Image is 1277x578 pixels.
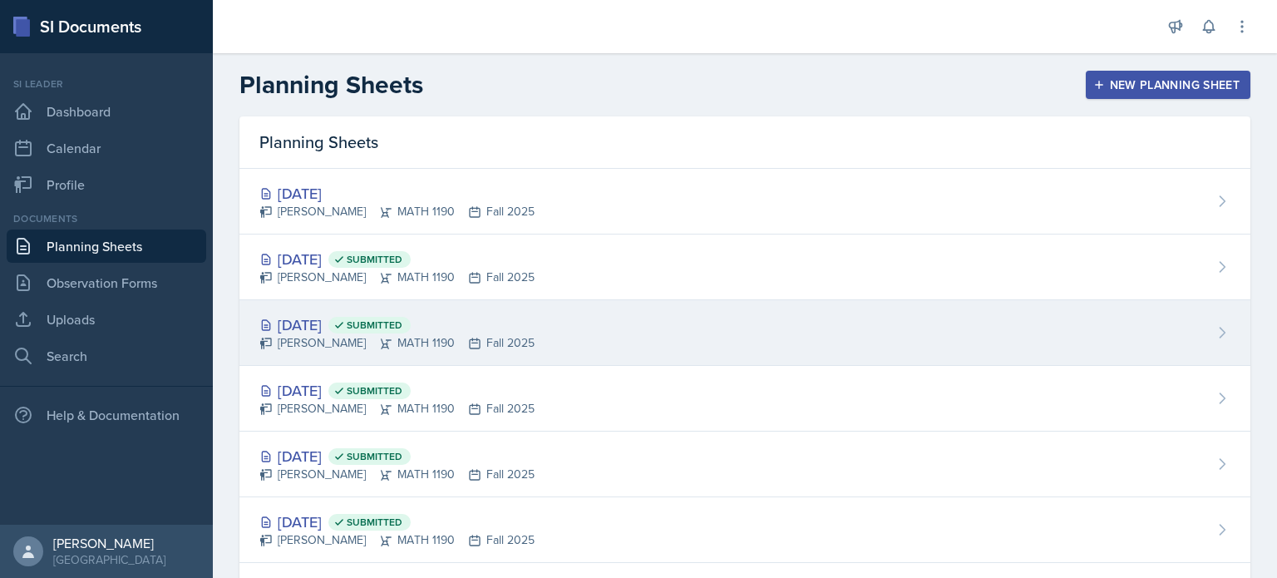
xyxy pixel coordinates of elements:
[7,398,206,432] div: Help & Documentation
[259,203,535,220] div: [PERSON_NAME] MATH 1190 Fall 2025
[259,248,535,270] div: [DATE]
[239,497,1250,563] a: [DATE] Submitted [PERSON_NAME]MATH 1190Fall 2025
[7,266,206,299] a: Observation Forms
[7,230,206,263] a: Planning Sheets
[259,400,535,417] div: [PERSON_NAME] MATH 1190 Fall 2025
[259,269,535,286] div: [PERSON_NAME] MATH 1190 Fall 2025
[347,450,402,463] span: Submitted
[347,253,402,266] span: Submitted
[7,95,206,128] a: Dashboard
[7,131,206,165] a: Calendar
[7,77,206,91] div: Si leader
[347,516,402,529] span: Submitted
[1086,71,1250,99] button: New Planning Sheet
[347,384,402,398] span: Submitted
[7,303,206,336] a: Uploads
[259,466,535,483] div: [PERSON_NAME] MATH 1190 Fall 2025
[259,314,535,336] div: [DATE]
[239,116,1250,169] div: Planning Sheets
[259,531,535,549] div: [PERSON_NAME] MATH 1190 Fall 2025
[239,235,1250,300] a: [DATE] Submitted [PERSON_NAME]MATH 1190Fall 2025
[239,366,1250,432] a: [DATE] Submitted [PERSON_NAME]MATH 1190Fall 2025
[1097,78,1240,91] div: New Planning Sheet
[239,169,1250,235] a: [DATE] [PERSON_NAME]MATH 1190Fall 2025
[347,319,402,332] span: Submitted
[7,339,206,373] a: Search
[239,300,1250,366] a: [DATE] Submitted [PERSON_NAME]MATH 1190Fall 2025
[7,168,206,201] a: Profile
[239,70,423,100] h2: Planning Sheets
[259,379,535,402] div: [DATE]
[259,182,535,205] div: [DATE]
[259,334,535,352] div: [PERSON_NAME] MATH 1190 Fall 2025
[259,445,535,467] div: [DATE]
[53,551,165,568] div: [GEOGRAPHIC_DATA]
[7,211,206,226] div: Documents
[53,535,165,551] div: [PERSON_NAME]
[259,511,535,533] div: [DATE]
[239,432,1250,497] a: [DATE] Submitted [PERSON_NAME]MATH 1190Fall 2025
